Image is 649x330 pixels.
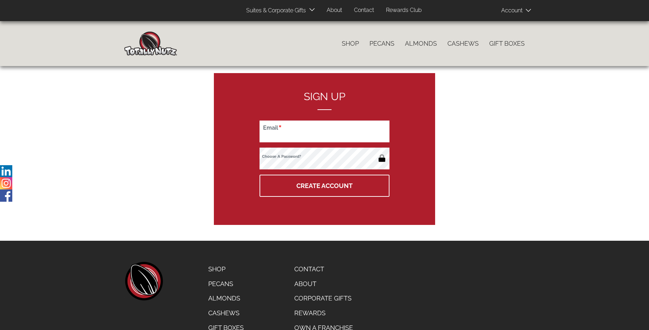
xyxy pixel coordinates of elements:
a: About [289,277,358,291]
button: Create Account [260,175,389,197]
a: Cashews [442,36,484,51]
a: About [321,4,347,17]
a: Contact [289,262,358,277]
img: Home [124,32,177,56]
a: Almonds [203,291,249,306]
a: Shop [203,262,249,277]
a: Corporate Gifts [289,291,358,306]
a: Rewards [289,306,358,321]
a: Cashews [203,306,249,321]
a: Suites & Corporate Gifts [241,4,308,18]
a: Pecans [203,277,249,291]
input: Email [260,121,389,142]
a: home [124,262,163,300]
a: Contact [349,4,379,17]
a: Rewards Club [381,4,427,17]
a: Pecans [364,36,400,51]
a: Shop [336,36,364,51]
a: Almonds [400,36,442,51]
a: Gift Boxes [484,36,530,51]
h2: Sign up [260,91,389,110]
